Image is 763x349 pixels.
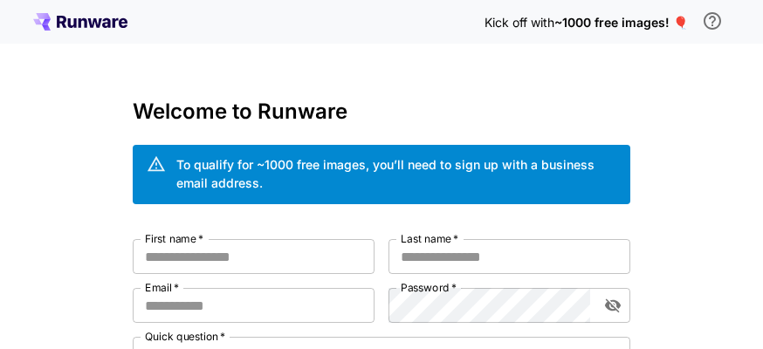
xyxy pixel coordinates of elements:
[695,3,730,38] button: In order to qualify for free credit, you need to sign up with a business email address and click ...
[145,231,203,246] label: First name
[145,280,179,295] label: Email
[401,231,458,246] label: Last name
[597,290,629,321] button: toggle password visibility
[485,15,554,30] span: Kick off with
[176,155,616,192] div: To qualify for ~1000 free images, you’ll need to sign up with a business email address.
[554,15,688,30] span: ~1000 free images! 🎈
[133,99,630,124] h3: Welcome to Runware
[145,329,225,344] label: Quick question
[401,280,457,295] label: Password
